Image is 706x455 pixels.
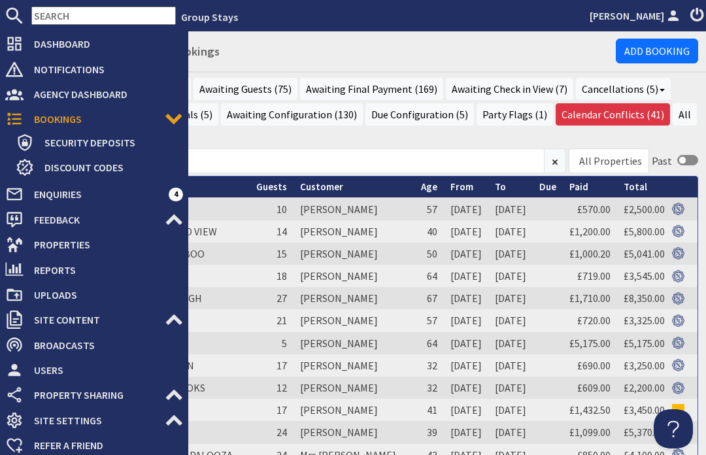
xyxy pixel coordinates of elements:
[277,359,287,372] span: 17
[488,243,533,265] td: [DATE]
[5,184,183,205] a: Enquiries 4
[277,269,287,282] span: 18
[256,180,287,193] a: Guests
[5,335,183,356] a: Broadcasts
[16,157,183,178] a: Discount Codes
[624,426,665,439] a: £5,370.00
[39,148,545,173] input: Search...
[277,247,287,260] span: 15
[300,180,343,193] a: Customer
[414,332,444,354] td: 64
[673,103,697,126] a: All
[5,384,183,405] a: Property Sharing
[414,399,444,421] td: 41
[569,292,611,305] a: £1,710.00
[414,287,444,309] td: 67
[414,421,444,443] td: 39
[5,360,183,380] a: Users
[672,270,684,282] img: Referer: Group Stays
[652,153,672,169] div: Past
[577,359,611,372] a: £690.00
[556,103,670,126] a: Calendar Conflicts (41)
[444,399,488,421] td: [DATE]
[5,59,183,80] a: Notifications
[477,103,553,126] a: Party Flags (1)
[488,377,533,399] td: [DATE]
[5,84,183,105] a: Agency Dashboard
[444,243,488,265] td: [DATE]
[414,265,444,287] td: 64
[446,78,573,100] a: Awaiting Check in View (7)
[577,269,611,282] a: £719.00
[294,220,414,243] td: [PERSON_NAME]
[31,7,176,25] input: SEARCH
[34,157,183,178] span: Discount Codes
[672,314,684,327] img: Referer: Group Stays
[577,381,611,394] a: £609.00
[294,243,414,265] td: [PERSON_NAME]
[414,354,444,377] td: 32
[193,78,297,100] a: Awaiting Guests (75)
[624,403,665,416] a: £3,450.00
[294,309,414,331] td: [PERSON_NAME]
[444,309,488,331] td: [DATE]
[444,332,488,354] td: [DATE]
[533,177,563,198] th: Due
[569,225,611,238] a: £1,200.00
[624,203,665,216] a: £2,500.00
[624,314,665,327] a: £3,325.00
[5,284,183,305] a: Uploads
[672,337,684,349] img: Referer: Group Stays
[488,197,533,220] td: [DATE]
[488,354,533,377] td: [DATE]
[672,225,684,237] img: Referer: Group Stays
[624,359,665,372] a: £3,250.00
[672,247,684,260] img: Referer: Group Stays
[488,421,533,443] td: [DATE]
[277,292,287,305] span: 27
[24,335,183,356] span: Broadcasts
[414,309,444,331] td: 57
[624,180,647,193] a: Total
[24,384,165,405] span: Property Sharing
[294,197,414,220] td: [PERSON_NAME]
[444,287,488,309] td: [DATE]
[488,265,533,287] td: [DATE]
[654,409,693,448] iframe: Toggle Customer Support
[414,377,444,399] td: 32
[34,132,183,153] span: Security Deposits
[294,332,414,354] td: [PERSON_NAME]
[221,103,363,126] a: Awaiting Configuration (130)
[590,8,682,24] a: [PERSON_NAME]
[277,403,287,416] span: 17
[181,10,238,24] a: Group Stays
[24,209,165,230] span: Feedback
[569,337,611,350] a: £5,175.00
[624,225,665,238] a: £5,800.00
[569,148,649,173] div: Combobox
[5,209,183,230] a: Feedback
[24,234,183,255] span: Properties
[24,59,183,80] span: Notifications
[569,403,611,416] a: £1,432.50
[444,377,488,399] td: [DATE]
[421,180,437,193] a: Age
[672,404,684,416] img: Referer: Bing
[414,197,444,220] td: 57
[365,103,474,126] a: Due Configuration (5)
[672,203,684,215] img: Referer: Group Stays
[16,132,183,153] a: Security Deposits
[495,180,506,193] a: To
[24,284,183,305] span: Uploads
[24,184,169,205] span: Enquiries
[5,109,183,129] a: Bookings
[277,203,287,216] span: 10
[488,220,533,243] td: [DATE]
[624,337,665,350] a: £5,175.00
[624,247,665,260] a: £5,041.00
[294,265,414,287] td: [PERSON_NAME]
[488,399,533,421] td: [DATE]
[414,243,444,265] td: 50
[579,153,642,169] div: All Properties
[277,426,287,439] span: 24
